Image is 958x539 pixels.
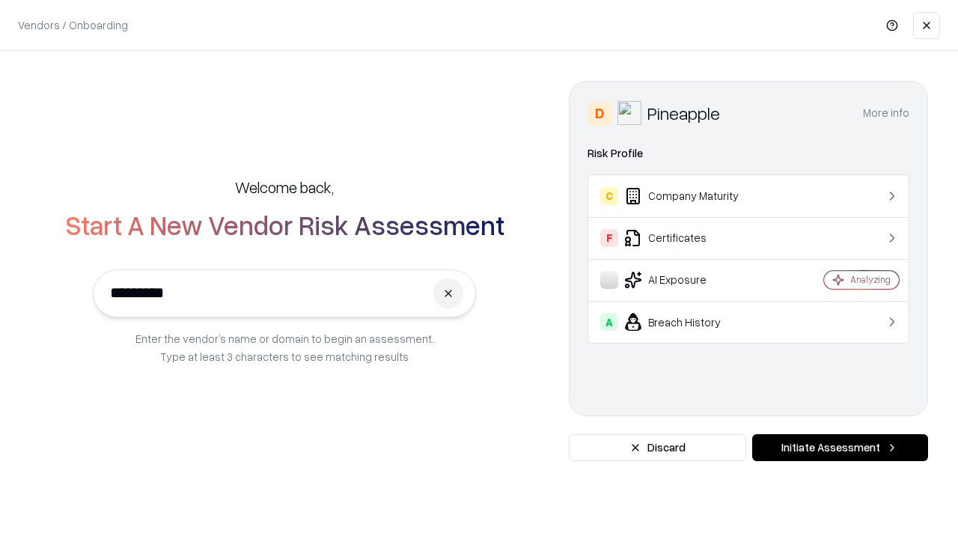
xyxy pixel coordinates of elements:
[600,313,618,331] div: A
[600,271,779,289] div: AI Exposure
[863,100,909,127] button: More info
[752,434,928,461] button: Initiate Assessment
[135,329,434,365] p: Enter the vendor’s name or domain to begin an assessment. Type at least 3 characters to see match...
[600,313,779,331] div: Breach History
[600,187,779,205] div: Company Maturity
[18,17,128,33] p: Vendors / Onboarding
[600,187,618,205] div: C
[600,229,618,247] div: F
[588,101,611,125] div: D
[235,177,334,198] h5: Welcome back,
[850,273,891,286] div: Analyzing
[65,210,504,240] h2: Start A New Vendor Risk Assessment
[569,434,746,461] button: Discard
[617,101,641,125] img: Pineapple
[588,144,909,162] div: Risk Profile
[647,101,720,125] div: Pineapple
[600,229,779,247] div: Certificates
